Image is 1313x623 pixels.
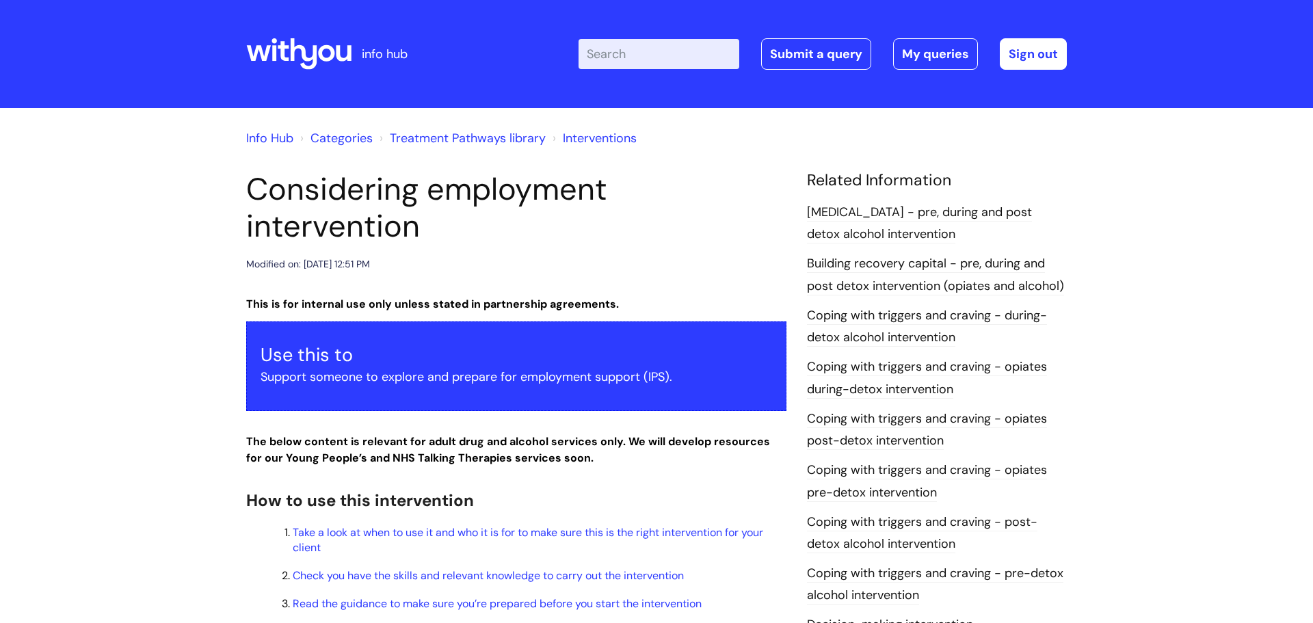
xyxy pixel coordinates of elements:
a: Treatment Pathways library [390,130,546,146]
a: Categories [310,130,373,146]
a: Submit a query [761,38,871,70]
a: Coping with triggers and craving - opiates post-detox intervention [807,410,1047,450]
span: How to use this intervention [246,490,474,511]
a: My queries [893,38,978,70]
input: Search [579,39,739,69]
a: Info Hub [246,130,293,146]
h1: Considering employment intervention [246,171,786,245]
h4: Related Information [807,171,1067,190]
a: [MEDICAL_DATA] - pre, during and post detox alcohol intervention [807,204,1032,243]
a: Interventions [563,130,637,146]
li: Solution home [297,127,373,149]
p: info hub [362,43,408,65]
a: Coping with triggers and craving - pre-detox alcohol intervention [807,565,1063,605]
a: Coping with triggers and craving - opiates pre-detox intervention [807,462,1047,501]
a: Sign out [1000,38,1067,70]
li: Interventions [549,127,637,149]
div: | - [579,38,1067,70]
a: Coping with triggers and craving - during-detox alcohol intervention [807,307,1047,347]
a: Coping with triggers and craving - post-detox alcohol intervention [807,514,1037,553]
li: Treatment Pathways library [376,127,546,149]
strong: This is for internal use only unless stated in partnership agreements. [246,297,619,311]
p: Support someone to explore and prepare for employment support (IPS). [261,366,772,388]
a: Read the guidance to make sure you’re prepared before you start the intervention [293,596,702,611]
a: Check you have the skills and relevant knowledge to carry out the intervention [293,568,684,583]
a: Coping with triggers and craving - opiates during-detox intervention [807,358,1047,398]
div: Modified on: [DATE] 12:51 PM [246,256,370,273]
h3: Use this to [261,344,772,366]
strong: The below content is relevant for adult drug and alcohol services only. We will develop resources... [246,434,770,466]
a: Take a look at when to use it and who it is for to make sure this is the right intervention for y... [293,525,763,555]
a: Building recovery capital - pre, during and post detox intervention (opiates and alcohol) [807,255,1064,295]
